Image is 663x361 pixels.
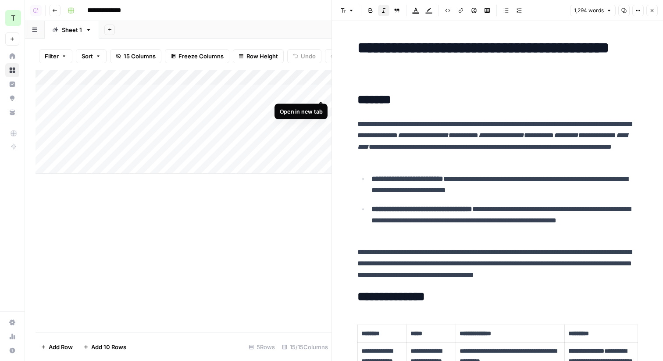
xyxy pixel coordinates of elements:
[280,107,323,115] div: Open in new tab
[45,52,59,61] span: Filter
[5,7,19,29] button: Workspace: Travis Demo
[233,49,284,63] button: Row Height
[78,340,132,354] button: Add 10 Rows
[570,5,616,16] button: 1,294 words
[5,329,19,343] a: Usage
[287,49,321,63] button: Undo
[245,340,278,354] div: 5 Rows
[178,52,224,61] span: Freeze Columns
[76,49,107,63] button: Sort
[5,91,19,105] a: Opportunities
[11,13,15,23] span: T
[39,49,72,63] button: Filter
[49,343,73,351] span: Add Row
[246,52,278,61] span: Row Height
[62,25,82,34] div: Sheet 1
[91,343,126,351] span: Add 10 Rows
[574,7,604,14] span: 1,294 words
[5,49,19,63] a: Home
[110,49,161,63] button: 15 Columns
[124,52,156,61] span: 15 Columns
[45,21,99,39] a: Sheet 1
[5,315,19,329] a: Settings
[165,49,229,63] button: Freeze Columns
[5,77,19,91] a: Insights
[5,105,19,119] a: Your Data
[5,343,19,357] button: Help + Support
[36,340,78,354] button: Add Row
[301,52,316,61] span: Undo
[5,63,19,77] a: Browse
[278,340,331,354] div: 15/15 Columns
[82,52,93,61] span: Sort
